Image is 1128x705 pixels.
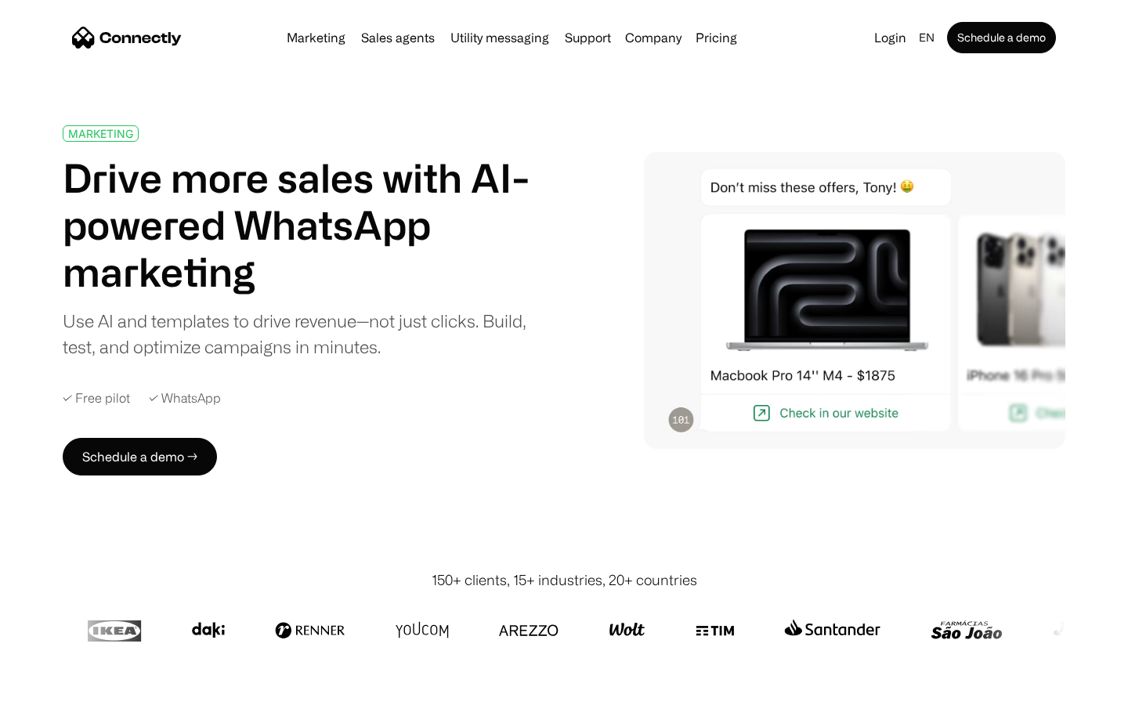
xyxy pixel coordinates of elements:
[689,31,743,44] a: Pricing
[63,438,217,475] a: Schedule a demo →
[31,678,94,700] ul: Language list
[355,31,441,44] a: Sales agents
[559,31,617,44] a: Support
[280,31,352,44] a: Marketing
[868,27,913,49] a: Login
[625,27,681,49] div: Company
[68,128,133,139] div: MARKETING
[432,569,697,591] div: 150+ clients, 15+ industries, 20+ countries
[919,27,935,49] div: en
[444,31,555,44] a: Utility messaging
[947,22,1056,53] a: Schedule a demo
[149,391,221,406] div: ✓ WhatsApp
[63,154,547,295] h1: Drive more sales with AI-powered WhatsApp marketing
[63,308,547,360] div: Use AI and templates to drive revenue—not just clicks. Build, test, and optimize campaigns in min...
[16,676,94,700] aside: Language selected: English
[63,391,130,406] div: ✓ Free pilot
